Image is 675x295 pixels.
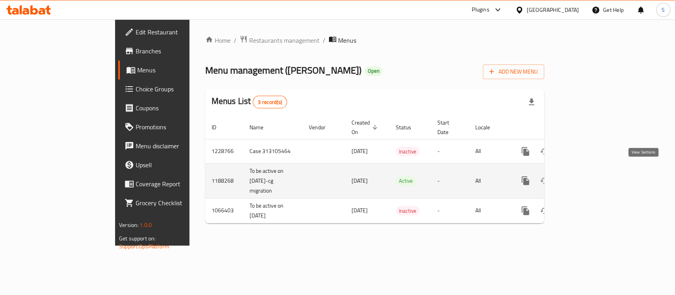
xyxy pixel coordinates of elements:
[396,147,420,156] span: Inactive
[118,193,228,212] a: Grocery Checklist
[234,36,236,45] li: /
[136,46,221,56] span: Branches
[535,201,554,220] button: Change Status
[249,36,320,45] span: Restaurants management
[352,146,368,156] span: [DATE]
[437,118,459,137] span: Start Date
[338,36,356,45] span: Menus
[483,64,544,79] button: Add New Menu
[253,96,287,108] div: Total records count
[137,65,221,75] span: Menus
[243,198,303,223] td: To be active on [DATE]
[472,5,489,15] div: Plugins
[253,98,287,106] span: 3 record(s)
[243,139,303,163] td: Case 313105464
[535,142,554,161] button: Change Status
[352,118,380,137] span: Created On
[527,6,579,14] div: [GEOGRAPHIC_DATA]
[136,160,221,170] span: Upsell
[510,115,598,140] th: Actions
[431,139,469,163] td: -
[136,141,221,151] span: Menu disclaimer
[250,123,274,132] span: Name
[118,23,228,42] a: Edit Restaurant
[365,66,383,76] div: Open
[396,176,416,186] div: Active
[118,155,228,174] a: Upsell
[662,6,665,14] span: S
[212,95,287,108] h2: Menus List
[118,79,228,98] a: Choice Groups
[489,67,538,77] span: Add New Menu
[352,176,368,186] span: [DATE]
[118,42,228,61] a: Branches
[136,27,221,37] span: Edit Restaurant
[136,84,221,94] span: Choice Groups
[119,233,155,244] span: Get support on:
[522,93,541,112] div: Export file
[118,174,228,193] a: Coverage Report
[118,61,228,79] a: Menus
[516,201,535,220] button: more
[136,103,221,113] span: Coupons
[469,163,510,198] td: All
[240,35,320,45] a: Restaurants management
[136,179,221,189] span: Coverage Report
[516,171,535,190] button: more
[469,198,510,223] td: All
[136,122,221,132] span: Promotions
[431,163,469,198] td: -
[243,163,303,198] td: To be active on [DATE]-cg migration
[118,117,228,136] a: Promotions
[516,142,535,161] button: more
[323,36,325,45] li: /
[205,61,361,79] span: Menu management ( [PERSON_NAME] )
[212,123,227,132] span: ID
[136,198,221,208] span: Grocery Checklist
[118,136,228,155] a: Menu disclaimer
[475,123,500,132] span: Locale
[535,171,554,190] button: Change Status
[205,115,598,223] table: enhanced table
[431,198,469,223] td: -
[119,220,138,230] span: Version:
[309,123,336,132] span: Vendor
[396,206,420,216] span: Inactive
[469,139,510,163] td: All
[118,98,228,117] a: Coupons
[205,35,544,45] nav: breadcrumb
[365,68,383,74] span: Open
[396,176,416,185] span: Active
[396,123,422,132] span: Status
[352,205,368,216] span: [DATE]
[140,220,152,230] span: 1.0.0
[119,241,169,252] a: Support.OpsPlatform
